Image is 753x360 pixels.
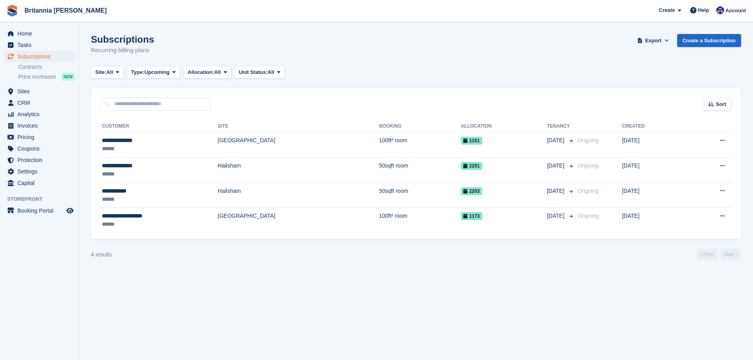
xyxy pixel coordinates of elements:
a: Create a Subscription [677,34,741,47]
span: Type: [131,68,145,76]
a: menu [4,205,75,216]
h1: Subscriptions [91,34,154,45]
span: 1173 [461,212,482,220]
a: Price increases NEW [18,72,75,81]
a: menu [4,51,75,62]
span: Ongoing [578,213,599,219]
span: Ongoing [578,188,599,194]
span: Allocation: [188,68,214,76]
a: menu [4,97,75,108]
span: Help [698,6,709,14]
td: [GEOGRAPHIC_DATA] [218,132,379,158]
a: Contracts [18,63,75,71]
td: [DATE] [622,132,685,158]
img: Becca Clark [716,6,724,14]
span: Tasks [17,40,65,51]
a: menu [4,120,75,131]
div: NEW [62,73,75,81]
span: Subscriptions [17,51,65,62]
span: All [214,68,221,76]
span: CRM [17,97,65,108]
span: 1151 [461,137,482,145]
th: Booking [379,120,461,133]
span: Unit Status: [239,68,268,76]
span: [DATE] [547,136,566,145]
span: Create [659,6,675,14]
span: Sort [716,100,726,108]
span: Price increases [18,73,56,81]
span: Ongoing [578,137,599,143]
img: stora-icon-8386f47178a22dfd0bd8f6a31ec36ba5ce8667c1dd55bd0f319d3a0aa187defe.svg [6,5,18,17]
td: [DATE] [622,208,685,233]
th: Allocation [461,120,547,133]
span: [DATE] [547,162,566,170]
a: Previous [697,249,717,260]
td: Hailsham [218,158,379,183]
span: All [106,68,113,76]
span: Export [645,37,661,45]
td: Hailsham [218,183,379,208]
span: Booking Portal [17,205,65,216]
a: menu [4,86,75,97]
span: Capital [17,177,65,188]
span: Protection [17,155,65,166]
button: Allocation: All [183,66,232,79]
span: [DATE] [547,187,566,195]
a: menu [4,155,75,166]
a: Preview store [65,206,75,215]
span: Sites [17,86,65,97]
th: Site [218,120,379,133]
span: Upcoming [144,68,170,76]
td: 50sqft room [379,158,461,183]
span: 2201 [461,162,482,170]
a: Britannia [PERSON_NAME] [21,4,110,17]
div: 4 results [91,251,112,259]
span: Home [17,28,65,39]
span: Invoices [17,120,65,131]
button: Site: All [91,66,124,79]
button: Export [636,34,671,47]
a: menu [4,28,75,39]
td: [DATE] [622,183,685,208]
a: menu [4,177,75,188]
a: menu [4,143,75,154]
th: Created [622,120,685,133]
span: Site: [95,68,106,76]
a: menu [4,132,75,143]
td: [DATE] [622,158,685,183]
td: 50sqft room [379,183,461,208]
a: Next [721,249,741,260]
span: 2203 [461,187,482,195]
p: Recurring billing plans [91,46,154,55]
span: All [268,68,274,76]
a: menu [4,109,75,120]
span: [DATE] [547,212,566,220]
span: Ongoing [578,162,599,169]
span: Storefront [7,195,79,203]
span: Coupons [17,143,65,154]
a: menu [4,40,75,51]
button: Unit Status: All [234,66,285,79]
td: 100ft² room [379,132,461,158]
a: menu [4,166,75,177]
button: Type: Upcoming [127,66,180,79]
span: Account [725,7,746,15]
nav: Page [695,249,743,260]
th: Customer [100,120,218,133]
span: Analytics [17,109,65,120]
td: 100ft² room [379,208,461,233]
td: [GEOGRAPHIC_DATA] [218,208,379,233]
span: Pricing [17,132,65,143]
th: Tenancy [547,120,575,133]
span: Settings [17,166,65,177]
